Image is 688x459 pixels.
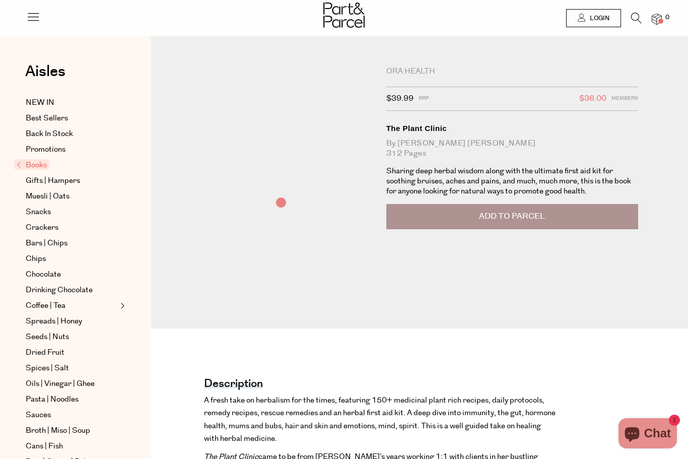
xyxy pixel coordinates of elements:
[26,269,117,281] a: Chocolate
[386,166,638,196] p: Sharing deep herbal wisdom along with the ultimate first aid kit for soothing bruises, aches and ...
[611,92,638,105] span: Members
[26,97,117,109] a: NEW IN
[615,418,680,451] inbox-online-store-chat: Shopify online store chat
[26,284,93,296] span: Drinking Chocolate
[26,128,73,140] span: Back In Stock
[26,409,51,421] span: Sauces
[26,237,67,249] span: Bars | Chips
[204,394,556,445] p: A fresh take on herbalism for the times, featuring 150+ medicinal plant rich recipes, daily proto...
[587,14,609,23] span: Login
[26,378,95,390] span: Oils | Vinegar | Ghee
[14,159,49,170] span: Books
[26,394,117,406] a: Pasta | Noodles
[26,112,68,124] span: Best Sellers
[386,204,638,229] button: Add to Parcel
[479,211,545,222] span: Add to Parcel
[26,331,69,343] span: Seeds | Nuts
[26,206,117,218] a: Snacks
[26,300,65,312] span: Coffee | Tea
[26,362,117,374] a: Spices | Salt
[26,440,117,452] a: Cans | Fish
[25,64,65,89] a: Aisles
[26,144,117,156] a: Promotions
[386,139,638,159] div: by [PERSON_NAME] [PERSON_NAME] 312 pages
[26,347,117,359] a: Dried Fruit
[26,425,90,437] span: Broth | Miso | Soup
[26,253,46,265] span: Chips
[26,253,117,265] a: Chips
[386,92,414,105] span: $39.99
[566,9,621,27] a: Login
[26,269,61,281] span: Chocolate
[26,222,58,234] span: Crackers
[26,315,82,327] span: Spreads | Honey
[26,190,70,203] span: Muesli | Oats
[26,206,51,218] span: Snacks
[26,144,65,156] span: Promotions
[652,14,662,24] a: 0
[25,60,65,83] span: Aisles
[26,128,117,140] a: Back In Stock
[26,409,117,421] a: Sauces
[26,300,117,312] a: Coffee | Tea
[204,381,263,388] h4: Description
[26,222,117,234] a: Crackers
[26,362,69,374] span: Spices | Salt
[26,175,117,187] a: Gifts | Hampers
[579,92,606,105] span: $36.00
[386,123,638,134] div: The Plant Clinic
[26,378,117,390] a: Oils | Vinegar | Ghee
[17,159,117,171] a: Books
[26,190,117,203] a: Muesli | Oats
[26,175,80,187] span: Gifts | Hampers
[26,394,79,406] span: Pasta | Noodles
[26,284,117,296] a: Drinking Chocolate
[386,67,638,77] div: Ora Health
[26,331,117,343] a: Seeds | Nuts
[26,347,64,359] span: Dried Fruit
[26,425,117,437] a: Broth | Miso | Soup
[663,13,672,22] span: 0
[26,237,117,249] a: Bars | Chips
[26,440,63,452] span: Cans | Fish
[26,315,117,327] a: Spreads | Honey
[323,3,365,28] img: Part&Parcel
[118,300,125,312] button: Expand/Collapse Coffee | Tea
[26,97,54,109] span: NEW IN
[419,92,429,105] span: RRP
[26,112,117,124] a: Best Sellers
